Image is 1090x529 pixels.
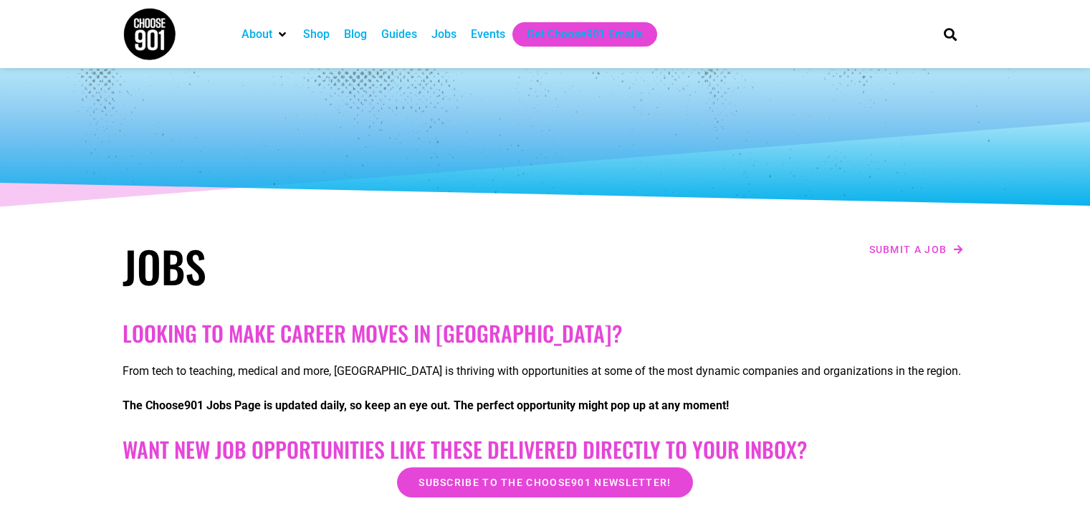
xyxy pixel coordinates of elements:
a: Jobs [431,26,456,43]
a: Get Choose901 Emails [527,26,643,43]
h1: Jobs [123,240,538,292]
p: From tech to teaching, medical and more, [GEOGRAPHIC_DATA] is thriving with opportunities at some... [123,363,968,380]
a: Guides [381,26,417,43]
span: Subscribe to the Choose901 newsletter! [419,477,671,487]
strong: The Choose901 Jobs Page is updated daily, so keep an eye out. The perfect opportunity might pop u... [123,399,729,412]
a: Blog [344,26,367,43]
div: Search [938,22,962,46]
a: Events [471,26,505,43]
h2: Looking to make career moves in [GEOGRAPHIC_DATA]? [123,320,968,346]
h2: Want New Job Opportunities like these Delivered Directly to your Inbox? [123,437,968,462]
a: Submit a job [865,240,968,259]
div: About [234,22,296,47]
span: Submit a job [869,244,947,254]
a: About [242,26,272,43]
nav: Main nav [234,22,919,47]
a: Shop [303,26,330,43]
a: Subscribe to the Choose901 newsletter! [397,467,692,497]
